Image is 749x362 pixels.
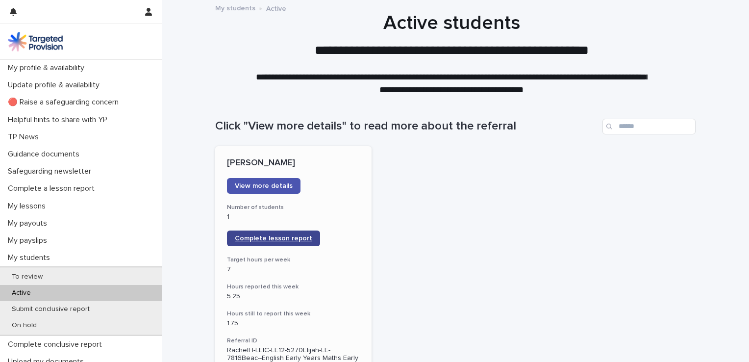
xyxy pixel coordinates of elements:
span: Complete lesson report [235,235,312,242]
span: View more details [235,182,293,189]
img: M5nRWzHhSzIhMunXDL62 [8,32,63,52]
p: Submit conclusive report [4,305,98,313]
p: TP News [4,132,47,142]
h3: Number of students [227,204,360,211]
p: 1.75 [227,319,360,328]
h3: Hours reported this week [227,283,360,291]
p: 🔴 Raise a safeguarding concern [4,98,126,107]
p: Safeguarding newsletter [4,167,99,176]
p: My profile & availability [4,63,92,73]
h3: Referral ID [227,337,360,345]
p: My payslips [4,236,55,245]
h1: Click "View more details" to read more about the referral [215,119,599,133]
a: View more details [227,178,300,194]
p: On hold [4,321,45,330]
p: My payouts [4,219,55,228]
h3: Hours still to report this week [227,310,360,318]
p: Complete a lesson report [4,184,102,193]
p: 1 [227,213,360,221]
p: 7 [227,265,360,274]
a: Complete lesson report [227,231,320,246]
p: Complete conclusive report [4,340,110,349]
h1: Active students [211,11,692,35]
p: Guidance documents [4,150,87,159]
p: Active [266,2,286,13]
p: Update profile & availability [4,80,107,90]
p: Active [4,289,39,297]
p: 5.25 [227,292,360,301]
p: My lessons [4,202,53,211]
h3: Target hours per week [227,256,360,264]
a: My students [215,2,255,13]
p: To review [4,273,50,281]
input: Search [602,119,696,134]
p: My students [4,253,58,262]
p: Helpful hints to share with YP [4,115,115,125]
p: [PERSON_NAME] [227,158,360,169]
